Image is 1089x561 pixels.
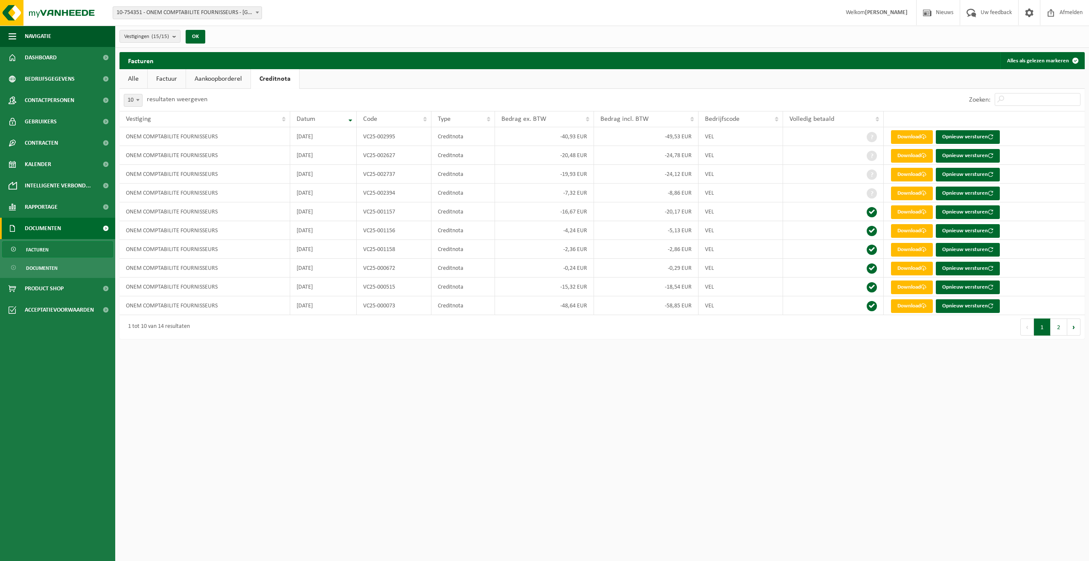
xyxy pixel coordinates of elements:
td: ONEM COMPTABILITE FOURNISSEURS [119,202,290,221]
td: [DATE] [290,127,357,146]
td: ONEM COMPTABILITE FOURNISSEURS [119,278,290,296]
td: -20,17 EUR [594,202,699,221]
span: Documenten [25,218,61,239]
td: ONEM COMPTABILITE FOURNISSEURS [119,146,290,165]
span: 10-754351 - ONEM COMPTABILITE FOURNISSEURS - BRUXELLES [113,6,262,19]
span: Bedrijfscode [705,116,740,123]
td: VEL [699,146,783,165]
span: Facturen [26,242,49,258]
span: Vestigingen [124,30,169,43]
button: 1 [1034,318,1051,336]
td: VEL [699,202,783,221]
td: VC25-002995 [357,127,431,146]
a: Download [891,168,933,181]
a: Download [891,205,933,219]
td: VEL [699,240,783,259]
button: 2 [1051,318,1067,336]
td: VEL [699,165,783,184]
span: Bedrijfsgegevens [25,68,75,90]
label: Zoeken: [969,96,990,103]
span: 10 [124,94,143,107]
td: -48,64 EUR [495,296,594,315]
td: [DATE] [290,240,357,259]
span: Kalender [25,154,51,175]
button: Vestigingen(15/15) [119,30,181,43]
div: 1 tot 10 van 14 resultaten [124,319,190,335]
td: -4,24 EUR [495,221,594,240]
a: Download [891,224,933,238]
button: Next [1067,318,1080,336]
td: VC25-000515 [357,278,431,296]
td: -5,13 EUR [594,221,699,240]
td: -24,12 EUR [594,165,699,184]
td: [DATE] [290,202,357,221]
button: Opnieuw versturen [936,262,1000,275]
td: ONEM COMPTABILITE FOURNISSEURS [119,259,290,278]
count: (15/15) [151,34,169,39]
td: VEL [699,278,783,296]
td: VC25-001158 [357,240,431,259]
td: [DATE] [290,278,357,296]
h2: Facturen [119,52,162,69]
td: VC25-000672 [357,259,431,278]
a: Download [891,130,933,144]
td: VC25-002737 [357,165,431,184]
td: -18,54 EUR [594,278,699,296]
td: VEL [699,184,783,202]
span: Bedrag incl. BTW [600,116,649,123]
a: Alle [119,69,147,89]
td: [DATE] [290,221,357,240]
td: [DATE] [290,165,357,184]
td: -8,86 EUR [594,184,699,202]
td: VC25-000073 [357,296,431,315]
td: Creditnota [431,240,495,259]
td: -58,85 EUR [594,296,699,315]
td: ONEM COMPTABILITE FOURNISSEURS [119,221,290,240]
span: 10 [124,94,142,106]
a: Aankoopborderel [186,69,250,89]
td: [DATE] [290,296,357,315]
button: Opnieuw versturen [936,280,1000,294]
a: Download [891,299,933,313]
span: Documenten [26,260,58,276]
td: ONEM COMPTABILITE FOURNISSEURS [119,240,290,259]
a: Factuur [148,69,186,89]
td: VC25-001157 [357,202,431,221]
span: Datum [297,116,315,123]
button: Opnieuw versturen [936,168,1000,181]
a: Download [891,187,933,200]
button: Opnieuw versturen [936,224,1000,238]
td: Creditnota [431,259,495,278]
button: Opnieuw versturen [936,243,1000,257]
td: [DATE] [290,146,357,165]
button: OK [186,30,205,44]
strong: [PERSON_NAME] [865,9,908,16]
label: resultaten weergeven [147,96,207,103]
a: Download [891,243,933,257]
td: Creditnota [431,296,495,315]
td: Creditnota [431,165,495,184]
a: Download [891,149,933,163]
span: Rapportage [25,196,58,218]
td: -0,29 EUR [594,259,699,278]
td: Creditnota [431,146,495,165]
td: ONEM COMPTABILITE FOURNISSEURS [119,127,290,146]
td: Creditnota [431,184,495,202]
td: VEL [699,127,783,146]
td: -49,53 EUR [594,127,699,146]
button: Opnieuw versturen [936,149,1000,163]
button: Opnieuw versturen [936,299,1000,313]
button: Alles als gelezen markeren [1000,52,1084,69]
button: Opnieuw versturen [936,187,1000,200]
span: Dashboard [25,47,57,68]
td: -0,24 EUR [495,259,594,278]
td: Creditnota [431,202,495,221]
td: [DATE] [290,184,357,202]
span: Type [438,116,451,123]
td: -24,78 EUR [594,146,699,165]
a: Download [891,262,933,275]
span: Volledig betaald [789,116,834,123]
td: -15,32 EUR [495,278,594,296]
button: Previous [1020,318,1034,336]
span: Contracten [25,132,58,154]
